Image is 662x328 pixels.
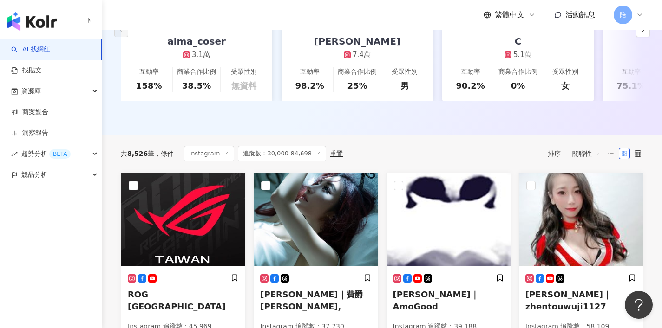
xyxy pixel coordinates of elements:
div: 受眾性別 [231,67,257,77]
div: 3.1萬 [192,50,210,60]
div: 受眾性別 [552,67,578,77]
img: logo [7,12,57,31]
div: 無資料 [231,80,256,91]
a: C5.1萬互動率90.2%商業合作比例0%受眾性別女 [442,9,594,101]
div: 90.2% [456,80,485,91]
span: 陪 [620,10,626,20]
div: 排序： [548,146,605,161]
a: searchAI 找網紅 [11,45,50,54]
div: 女 [561,80,570,91]
div: 共 筆 [121,150,154,157]
span: rise [11,151,18,157]
div: 互動率 [139,67,159,77]
div: 重置 [330,150,343,157]
span: ROG [GEOGRAPHIC_DATA] [128,289,226,311]
span: 活動訊息 [565,10,595,19]
div: 0% [511,80,525,91]
div: 商業合作比例 [177,67,216,77]
span: 繁體中文 [495,10,524,20]
img: KOL Avatar [121,173,245,266]
span: [PERSON_NAME]｜zhentouwuji1127 [525,289,611,311]
img: KOL Avatar [254,173,378,266]
span: 關聯性 [572,146,600,161]
div: alma_coser [158,35,235,48]
div: 商業合作比例 [498,67,537,77]
div: 商業合作比例 [338,67,377,77]
div: 男 [400,80,409,91]
span: 條件 ： [154,150,180,157]
div: 互動率 [461,67,480,77]
div: 5.1萬 [513,50,531,60]
img: KOL Avatar [387,173,511,266]
a: 洞察報告 [11,129,48,138]
div: C [505,35,531,48]
a: [PERSON_NAME]7.4萬互動率98.2%商業合作比例25%受眾性別男 [282,9,433,101]
span: 趨勢分析 [21,143,71,164]
a: 商案媒合 [11,108,48,117]
div: 互動率 [300,67,320,77]
div: 25% [347,80,367,91]
span: [PERSON_NAME]｜費爵[PERSON_NAME], [260,289,363,311]
div: 75.1% [616,80,645,91]
div: BETA [49,149,71,159]
iframe: Help Scout Beacon - Open [625,291,653,319]
span: 追蹤數：30,000-84,698 [238,146,326,161]
a: 找貼文 [11,66,42,75]
span: [PERSON_NAME]｜AmoGood [393,289,479,311]
div: 158% [136,80,162,91]
a: alma_coser3.1萬互動率158%商業合作比例38.5%受眾性別無資料 [121,9,272,101]
div: 98.2% [295,80,324,91]
div: 7.4萬 [353,50,371,60]
span: Instagram [184,146,234,161]
span: 資源庫 [21,81,41,102]
div: 38.5% [182,80,211,91]
div: 受眾性別 [392,67,418,77]
div: [PERSON_NAME] [305,35,410,48]
span: 競品分析 [21,164,47,185]
img: KOL Avatar [519,173,643,266]
div: 互動率 [622,67,641,77]
span: 8,526 [127,150,148,157]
